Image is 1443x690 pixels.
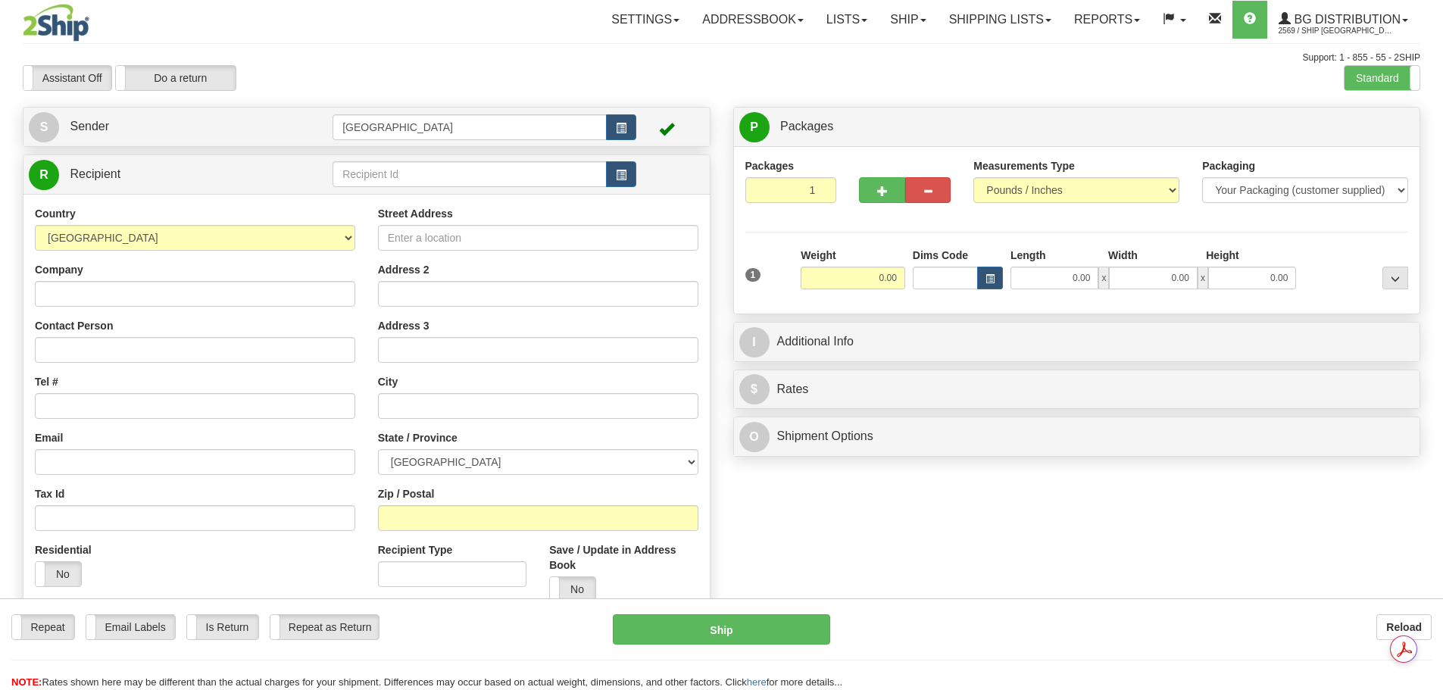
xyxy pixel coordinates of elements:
span: x [1198,267,1208,289]
input: Recipient Id [333,161,607,187]
label: Assistant Off [23,66,111,90]
label: Width [1108,248,1138,263]
a: OShipment Options [739,421,1415,452]
span: 1 [745,268,761,282]
label: Tax Id [35,486,64,501]
a: P Packages [739,111,1415,142]
label: State / Province [378,430,458,445]
label: Measurements Type [973,158,1075,173]
span: Recipient [70,167,120,180]
button: Reload [1376,614,1432,640]
span: $ [739,374,770,404]
label: Length [1010,248,1046,263]
span: BG Distribution [1291,13,1401,26]
span: x [1098,267,1109,289]
label: Dims Code [913,248,968,263]
input: Sender Id [333,114,607,140]
label: Do a return [116,66,236,90]
label: Repeat [12,615,74,639]
a: $Rates [739,374,1415,405]
label: Height [1206,248,1239,263]
label: City [378,374,398,389]
a: BG Distribution 2569 / Ship [GEOGRAPHIC_DATA] [1267,1,1420,39]
span: O [739,422,770,452]
label: Address 2 [378,262,429,277]
label: Zip / Postal [378,486,435,501]
a: here [747,676,767,688]
label: Weight [801,248,836,263]
label: Packages [745,158,795,173]
span: P [739,112,770,142]
a: Addressbook [691,1,815,39]
div: ... [1382,267,1408,289]
label: Email [35,430,63,445]
label: Email Labels [86,615,175,639]
label: No [36,562,81,586]
label: Save / Update in Address Book [549,542,698,573]
a: Settings [600,1,691,39]
label: Street Address [378,206,453,221]
a: Reports [1063,1,1151,39]
label: Company [35,262,83,277]
a: Lists [815,1,879,39]
span: S [29,112,59,142]
label: Country [35,206,76,221]
label: No [550,577,595,601]
label: Repeat as Return [270,615,379,639]
span: R [29,160,59,190]
span: I [739,327,770,357]
input: Enter a location [378,225,698,251]
span: NOTE: [11,676,42,688]
span: Packages [780,120,833,133]
a: R Recipient [29,159,299,190]
a: Shipping lists [938,1,1063,39]
button: Ship [613,614,830,645]
b: Reload [1386,621,1422,633]
label: Contact Person [35,318,113,333]
label: Packaging [1202,158,1255,173]
label: Address 3 [378,318,429,333]
iframe: chat widget [1408,267,1441,422]
a: S Sender [29,111,333,142]
label: Residential [35,542,92,557]
span: 2569 / Ship [GEOGRAPHIC_DATA] [1279,23,1392,39]
label: Standard [1345,66,1420,90]
div: Support: 1 - 855 - 55 - 2SHIP [23,52,1420,64]
a: IAdditional Info [739,326,1415,357]
span: Sender [70,120,109,133]
label: Recipient Type [378,542,453,557]
label: Tel # [35,374,58,389]
a: Ship [879,1,937,39]
label: Is Return [187,615,258,639]
img: logo2569.jpg [23,4,89,42]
